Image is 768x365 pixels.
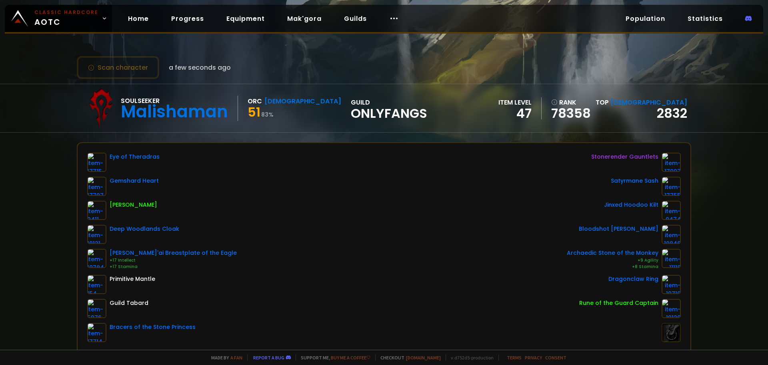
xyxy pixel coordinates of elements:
button: Scan character [77,56,159,79]
div: [PERSON_NAME] [110,201,157,209]
div: 47 [498,107,532,119]
a: Buy me a coffee [331,355,370,361]
div: Guild Tabard [110,299,148,307]
a: Classic HardcoreAOTC [5,5,112,32]
span: a few seconds ago [169,63,231,73]
small: Classic Hardcore [34,9,98,16]
span: Support me, [296,355,370,361]
a: Guilds [338,10,373,27]
a: Progress [165,10,210,27]
div: Top [596,97,687,107]
a: 2832 [657,104,687,122]
img: item-17007 [662,153,681,172]
span: OnlyFangs [351,107,427,119]
img: item-17715 [87,153,106,172]
div: Soulseeker [121,96,228,106]
img: item-19120 [662,299,681,318]
div: +17 Intellect [110,257,237,264]
div: item level [498,97,532,107]
div: Deep Woodlands Cloak [110,225,179,233]
div: Primitive Mantle [110,275,155,283]
a: [DOMAIN_NAME] [406,355,441,361]
a: Privacy [525,355,542,361]
img: item-17707 [87,177,106,196]
img: item-10710 [662,275,681,294]
div: Jinxed Hoodoo Kilt [604,201,658,209]
div: Archaedic Stone of the Monkey [567,249,658,257]
a: Population [619,10,672,27]
div: rank [551,97,591,107]
div: [DEMOGRAPHIC_DATA] [264,96,341,106]
div: Satyrmane Sash [611,177,658,185]
div: Stonerender Gauntlets [591,153,658,161]
span: [DEMOGRAPHIC_DATA] [610,98,687,107]
div: guild [351,97,427,119]
img: item-17755 [662,177,681,196]
span: v. d752d5 - production [446,355,494,361]
span: AOTC [34,9,98,28]
div: Bracers of the Stone Princess [110,323,196,331]
img: item-9411 [87,201,106,220]
small: 83 % [261,111,274,119]
div: +9 Agility [567,257,658,264]
a: 78358 [551,107,591,119]
a: Statistics [681,10,729,27]
a: Equipment [220,10,271,27]
div: +8 Stamina [567,264,658,270]
img: item-11118 [662,249,681,268]
div: Eye of Theradras [110,153,160,161]
a: Consent [545,355,566,361]
div: Rune of the Guard Captain [579,299,658,307]
img: item-10784 [87,249,106,268]
a: Report a bug [253,355,284,361]
span: Made by [206,355,242,361]
a: Mak'gora [281,10,328,27]
img: item-19121 [87,225,106,244]
div: +17 Stamina [110,264,237,270]
div: Malishaman [121,106,228,118]
div: Bloodshot [PERSON_NAME] [579,225,658,233]
div: [PERSON_NAME]'ai Breastplate of the Eagle [110,249,237,257]
div: Dragonclaw Ring [608,275,658,283]
a: a fan [230,355,242,361]
a: Terms [507,355,522,361]
img: item-9474 [662,201,681,220]
img: item-17714 [87,323,106,342]
img: item-10846 [662,225,681,244]
span: Checkout [375,355,441,361]
img: item-154 [87,275,106,294]
div: Orc [248,96,262,106]
div: Gemshard Heart [110,177,159,185]
img: item-5976 [87,299,106,318]
a: Home [122,10,155,27]
span: 51 [248,103,260,121]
